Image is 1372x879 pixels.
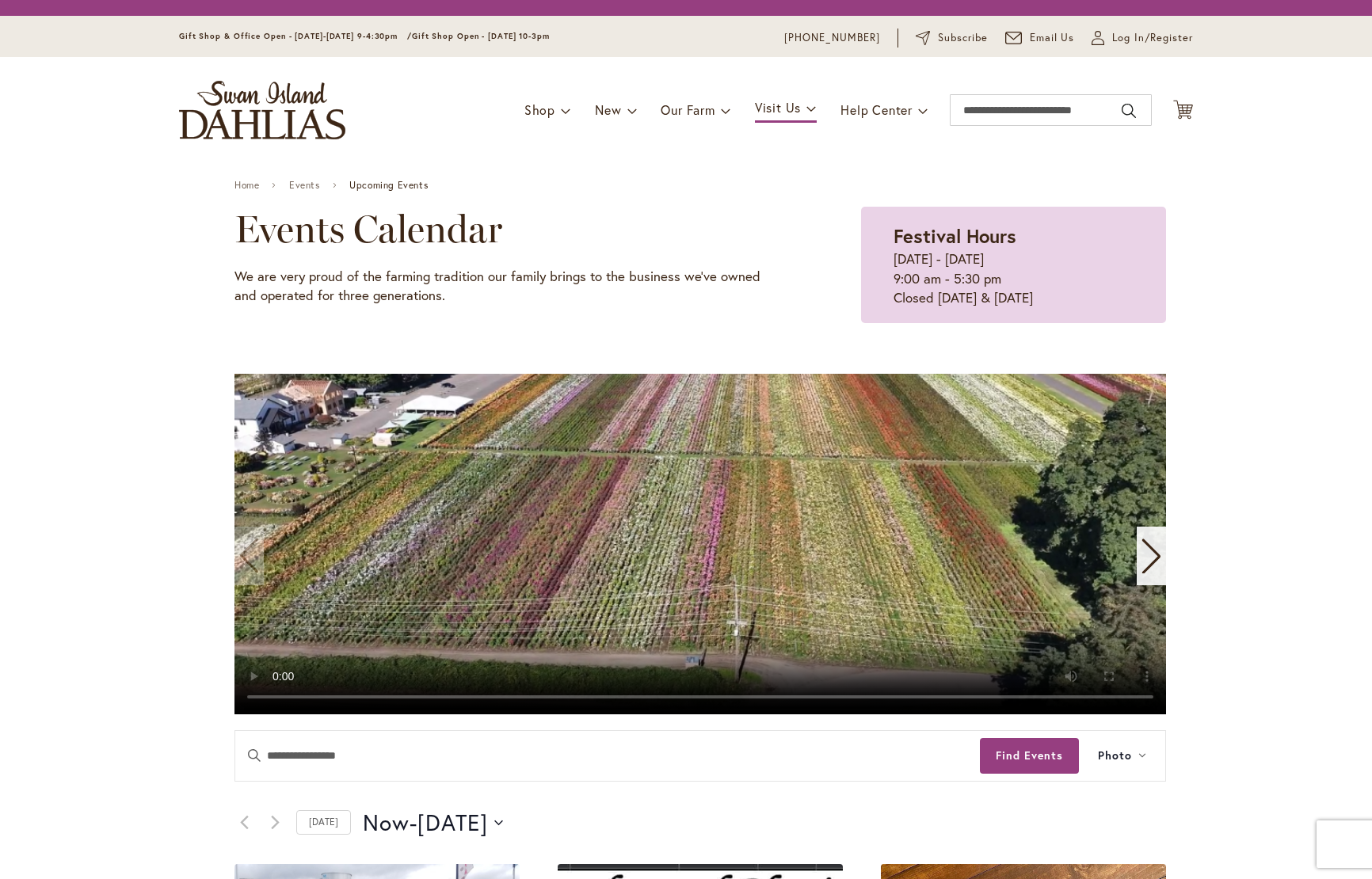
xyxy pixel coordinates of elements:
[417,807,488,839] span: [DATE]
[234,267,782,306] p: We are very proud of the farming tradition our family brings to the business we've owned and oper...
[524,101,555,118] span: Shop
[784,30,880,46] a: [PHONE_NUMBER]
[1112,30,1193,46] span: Log In/Register
[938,30,988,46] span: Subscribe
[234,374,1166,714] swiper-slide: 1 / 11
[894,249,1134,307] p: [DATE] - [DATE] 9:00 am - 5:30 pm Closed [DATE] & [DATE]
[235,731,980,781] input: Enter Keyword. Search for events by Keyword.
[234,813,253,832] a: Previous Events
[980,738,1079,774] button: Find Events
[234,207,782,251] h2: Events Calendar
[265,813,284,832] a: Next Events
[363,807,503,839] button: Click to toggle datepicker
[289,180,320,191] a: Events
[412,31,550,41] span: Gift Shop Open - [DATE] 10-3pm
[234,180,259,191] a: Home
[840,101,913,118] span: Help Center
[1005,30,1075,46] a: Email Us
[1030,30,1075,46] span: Email Us
[296,810,351,835] a: Click to select today's date
[1098,747,1132,765] span: Photo
[661,101,715,118] span: Our Farm
[179,31,412,41] span: Gift Shop & Office Open - [DATE]-[DATE] 9-4:30pm /
[916,30,988,46] a: Subscribe
[410,807,417,839] span: -
[179,81,345,139] a: store logo
[1079,731,1165,781] button: Photo
[755,99,801,116] span: Visit Us
[363,807,410,839] span: Now
[894,223,1016,249] strong: Festival Hours
[1122,98,1136,124] button: Search
[595,101,621,118] span: New
[349,180,428,191] span: Upcoming Events
[1092,30,1193,46] a: Log In/Register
